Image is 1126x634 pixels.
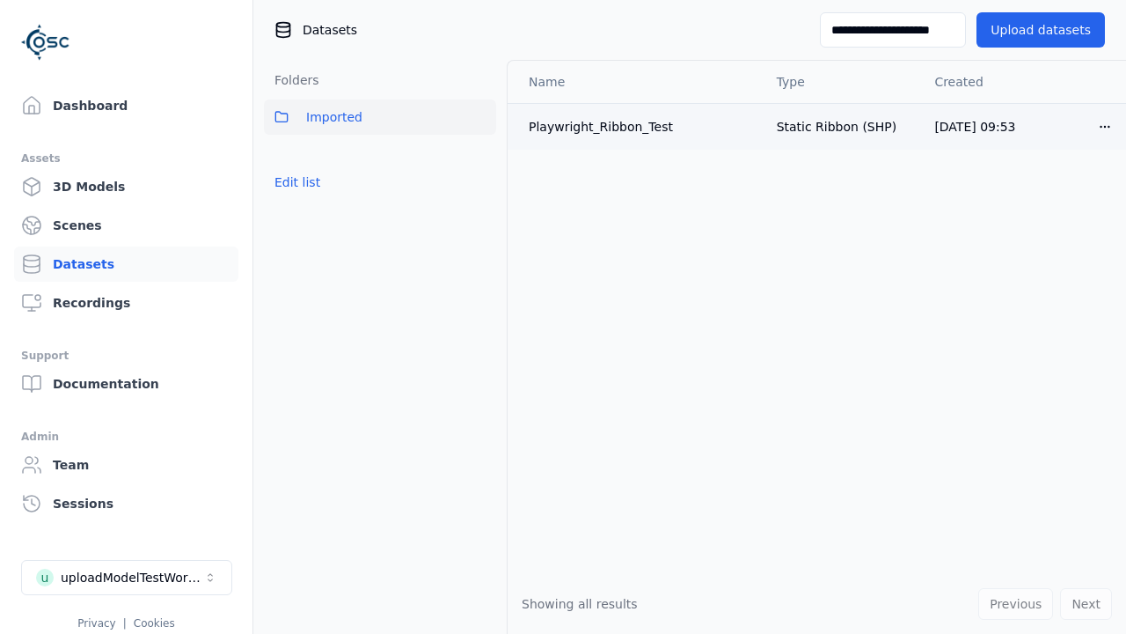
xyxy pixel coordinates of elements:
[763,61,921,103] th: Type
[14,447,238,483] a: Team
[306,107,362,128] span: Imported
[134,617,175,630] a: Cookies
[976,12,1105,48] button: Upload datasets
[21,345,231,366] div: Support
[934,120,1015,134] span: [DATE] 09:53
[264,71,319,89] h3: Folders
[264,166,331,198] button: Edit list
[14,285,238,321] a: Recordings
[21,426,231,447] div: Admin
[14,486,238,521] a: Sessions
[303,21,357,39] span: Datasets
[529,118,749,136] div: Playwright_Ribbon_Test
[61,569,203,586] div: uploadModelTestWorkspace
[14,366,238,402] a: Documentation
[508,61,763,103] th: Name
[21,148,231,169] div: Assets
[763,103,921,150] td: Static Ribbon (SHP)
[522,597,638,611] span: Showing all results
[920,61,1084,103] th: Created
[21,18,70,67] img: Logo
[36,569,54,586] div: u
[14,208,238,243] a: Scenes
[14,88,238,123] a: Dashboard
[77,617,115,630] a: Privacy
[123,617,127,630] span: |
[21,560,232,595] button: Select a workspace
[14,169,238,204] a: 3D Models
[264,100,496,135] button: Imported
[14,247,238,282] a: Datasets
